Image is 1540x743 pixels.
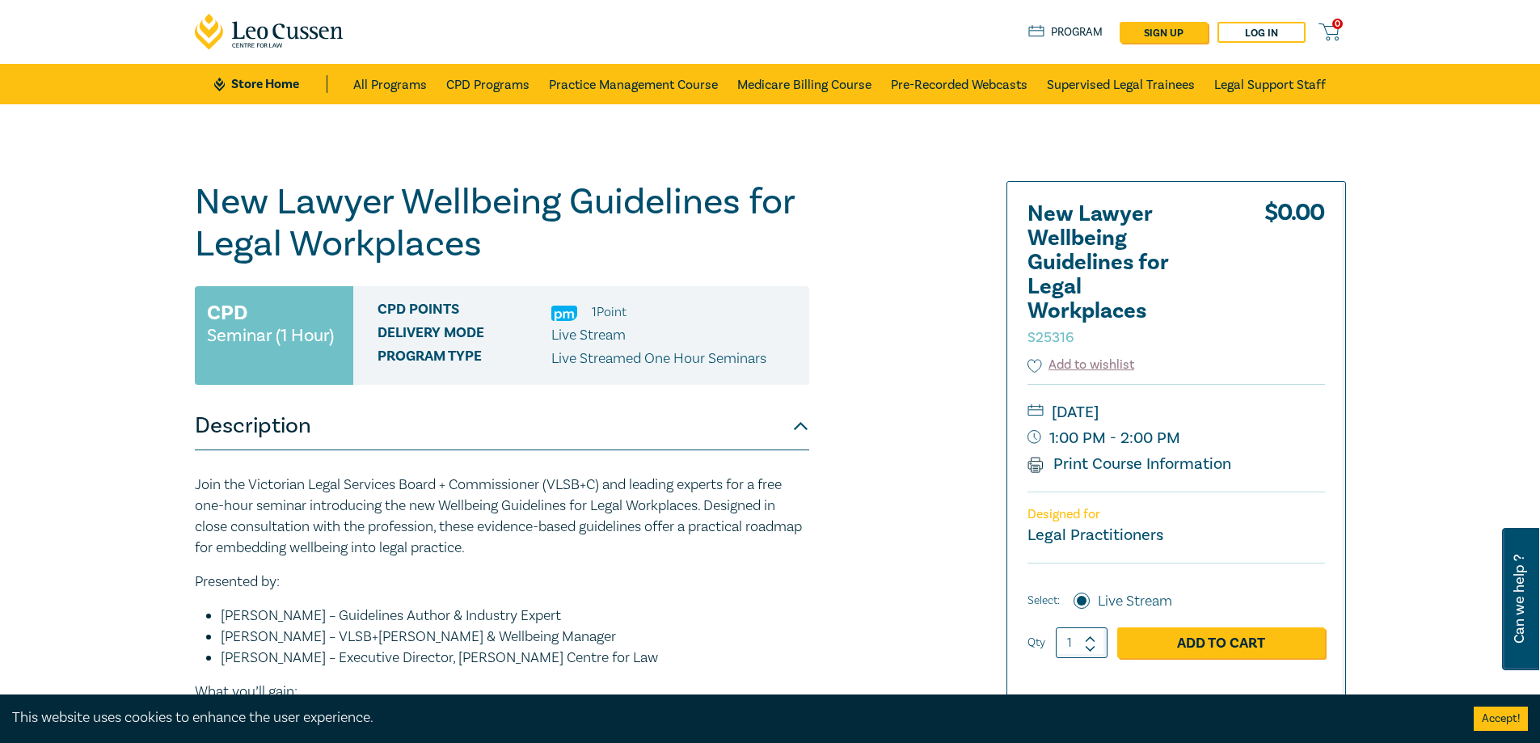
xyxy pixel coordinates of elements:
button: Add to wishlist [1027,356,1135,374]
span: Can we help ? [1512,538,1527,661]
img: Practice Management & Business Skills [551,306,577,321]
p: Join the Victorian Legal Services Board + Commissioner (VLSB+C) and leading experts for a free on... [195,475,809,559]
small: [DATE] [1027,399,1325,425]
small: S25316 [1027,328,1074,347]
h1: New Lawyer Wellbeing Guidelines for Legal Workplaces [195,181,809,265]
label: Live Stream [1098,591,1172,612]
p: Designed for [1027,507,1325,522]
span: CPD Points [378,302,551,323]
p: Live Streamed One Hour Seminars [551,348,766,369]
span: Delivery Mode [378,325,551,346]
span: 0 [1332,19,1343,29]
a: Supervised Legal Trainees [1047,64,1195,104]
button: Description [195,402,809,450]
a: Program [1028,23,1103,41]
li: [PERSON_NAME] – Guidelines Author & Industry Expert [221,606,809,627]
li: [PERSON_NAME] – Executive Director, [PERSON_NAME] Centre for Law [221,648,809,669]
a: Practice Management Course [549,64,718,104]
a: All Programs [353,64,427,104]
small: 1:00 PM - 2:00 PM [1027,425,1325,451]
p: What you’ll gain: [195,682,809,703]
span: Program type [378,348,551,369]
a: Add to Cart [1117,627,1325,658]
small: Seminar (1 Hour) [207,327,334,344]
small: Legal Practitioners [1027,525,1163,546]
a: Medicare Billing Course [737,64,871,104]
li: [PERSON_NAME] – VLSB+[PERSON_NAME] & Wellbeing Manager [221,627,809,648]
span: Select: [1027,592,1060,610]
input: 1 [1056,627,1108,658]
div: $ 0.00 [1264,202,1325,356]
label: Qty [1027,634,1045,652]
span: Live Stream [551,326,626,344]
h2: New Lawyer Wellbeing Guidelines for Legal Workplaces [1027,202,1205,348]
h3: CPD [207,298,247,327]
a: CPD Programs [446,64,530,104]
a: Pre-Recorded Webcasts [891,64,1027,104]
li: 1 Point [592,302,627,323]
a: Log in [1217,22,1306,43]
a: sign up [1120,22,1208,43]
div: This website uses cookies to enhance the user experience. [12,707,1449,728]
p: Presented by: [195,572,809,593]
a: Print Course Information [1027,454,1232,475]
a: Legal Support Staff [1214,64,1326,104]
button: Accept cookies [1474,707,1528,731]
a: Store Home [214,75,327,93]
